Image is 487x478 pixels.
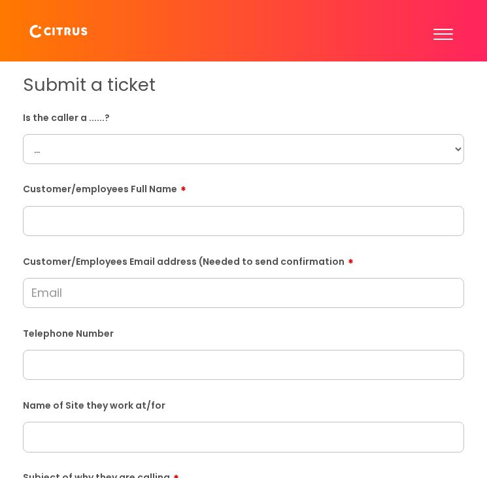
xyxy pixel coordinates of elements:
h1: Submit a ticket [23,75,464,95]
label: Customer/Employees Email address (Needed to send confirmation [23,252,464,267]
label: Telephone Number [23,326,464,339]
input: Email [23,278,464,308]
button: Toggle Navigation [428,10,458,51]
label: Customer/employees Full Name [23,179,464,195]
label: Is the caller a ......? [23,110,464,124]
label: Name of Site they work at/for [23,398,464,411]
